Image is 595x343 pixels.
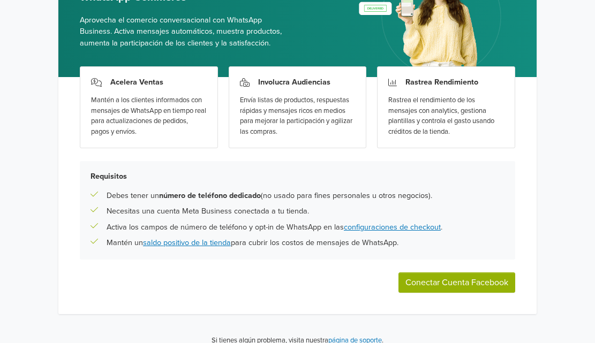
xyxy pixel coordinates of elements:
div: Rastrea el rendimiento de los mensajes con analytics, gestiona plantillas y controla el gasto usa... [388,95,504,137]
p: Necesitas una cuenta Meta Business conectada a tu tienda. [107,205,309,217]
h3: Rastrea Rendimiento [405,78,478,87]
span: Aprovecha el comercio conversacional con WhatsApp Business. Activa mensajes automáticos, muestra ... [80,14,289,49]
h3: Acelera Ventas [110,78,163,87]
button: Conectar Cuenta Facebook [398,272,515,293]
p: Debes tener un (no usado para fines personales u otros negocios). [107,190,432,202]
b: número de teléfono dedicado [159,191,261,200]
a: configuraciones de checkout [344,223,441,232]
div: Envía listas de productos, respuestas rápidas y mensajes ricos en medios para mejorar la particip... [240,95,356,137]
div: Mantén a los clientes informados con mensajes de WhatsApp en tiempo real para actualizaciones de ... [91,95,207,137]
a: saldo positivo de la tienda [143,238,231,247]
p: Activa los campos de número de teléfono y opt-in de WhatsApp en las . [107,222,442,233]
h5: Requisitos [91,172,504,181]
h3: Involucra Audiencias [258,78,330,87]
p: Mantén un para cubrir los costos de mensajes de WhatsApp. [107,237,398,249]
